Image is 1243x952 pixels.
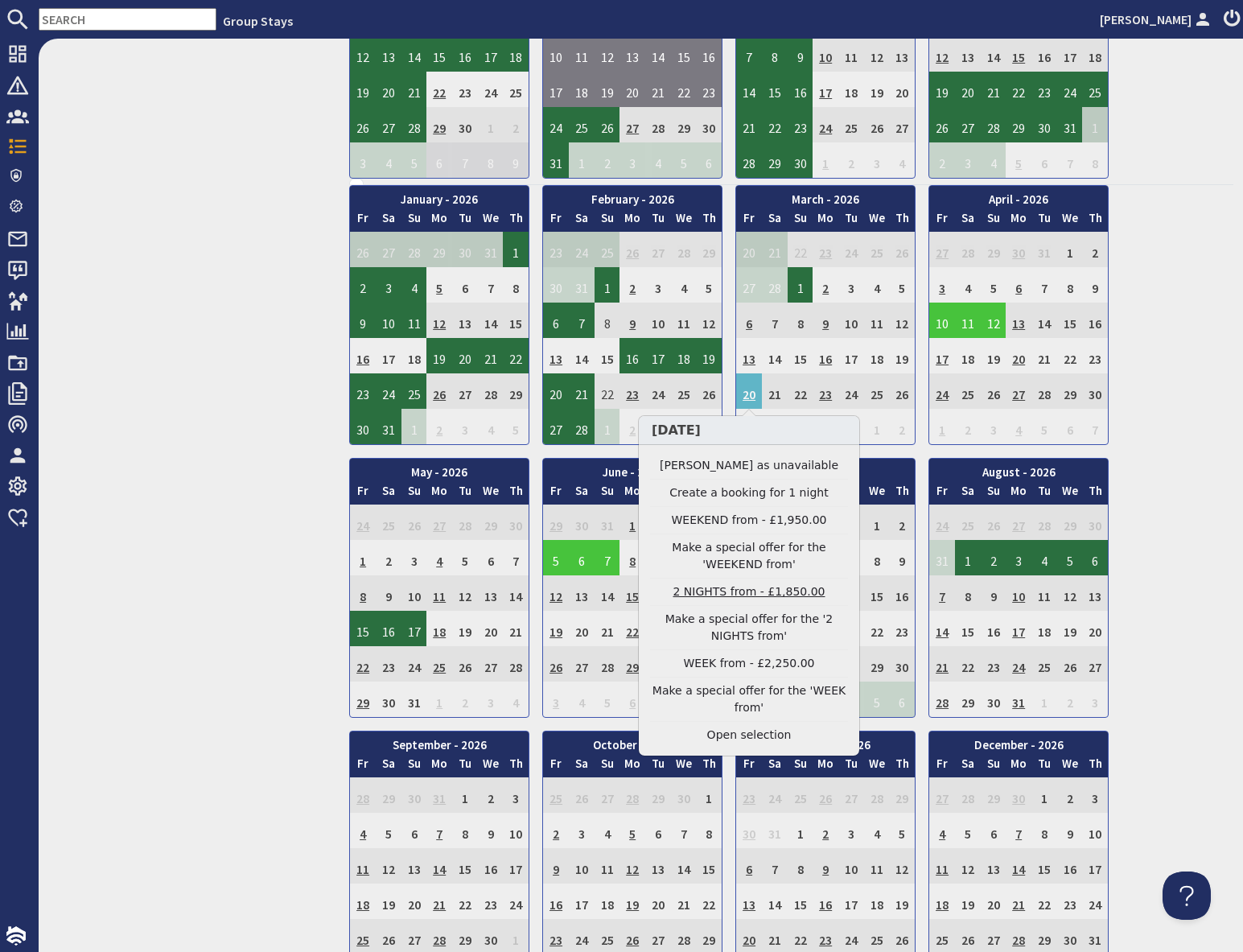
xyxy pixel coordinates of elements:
[1031,72,1057,107] td: 23
[889,209,915,233] th: Th
[955,338,981,373] td: 18
[401,303,427,338] td: 11
[864,72,890,107] td: 19
[401,267,427,303] td: 4
[619,267,645,303] td: 2
[376,36,401,72] td: 13
[569,36,595,72] td: 11
[452,303,478,338] td: 13
[813,209,838,233] th: Mo
[478,267,504,303] td: 7
[1057,232,1083,267] td: 1
[929,107,955,142] td: 26
[595,373,620,409] td: 22
[645,267,671,303] td: 3
[503,338,529,373] td: 22
[929,232,955,267] td: 27
[788,373,813,409] td: 22
[929,338,955,373] td: 17
[813,36,838,72] td: 10
[543,36,569,72] td: 10
[1057,72,1083,107] td: 24
[543,373,569,409] td: 20
[350,267,376,303] td: 2
[1031,338,1057,373] td: 21
[401,142,427,178] td: 5
[645,338,671,373] td: 17
[350,36,376,72] td: 12
[736,107,762,142] td: 21
[645,209,671,233] th: Tu
[645,373,671,409] td: 24
[736,267,762,303] td: 27
[788,142,813,178] td: 30
[1057,209,1083,233] th: We
[376,267,401,303] td: 3
[478,36,504,72] td: 17
[1006,209,1031,233] th: Mo
[350,232,376,267] td: 26
[595,209,620,233] th: Su
[671,142,697,178] td: 5
[813,107,838,142] td: 24
[671,303,697,338] td: 11
[1082,373,1108,409] td: 30
[569,232,595,267] td: 24
[889,232,915,267] td: 26
[813,373,838,409] td: 23
[1031,107,1057,142] td: 30
[929,186,1108,209] th: April - 2026
[376,209,401,233] th: Sa
[1031,373,1057,409] td: 28
[503,232,529,267] td: 1
[1006,267,1031,303] td: 6
[762,338,788,373] td: 14
[838,107,864,142] td: 25
[650,682,848,716] a: Make a special offer for the 'WEEK from'
[478,142,504,178] td: 8
[401,36,427,72] td: 14
[619,232,645,267] td: 26
[1082,267,1108,303] td: 9
[223,13,293,29] a: Group Stays
[981,267,1006,303] td: 5
[503,36,529,72] td: 18
[452,36,478,72] td: 16
[401,373,427,409] td: 25
[569,142,595,178] td: 1
[543,72,569,107] td: 17
[426,303,452,338] td: 12
[696,303,722,338] td: 12
[478,338,504,373] td: 21
[929,373,955,409] td: 24
[671,373,697,409] td: 25
[889,107,915,142] td: 27
[650,655,848,672] a: WEEK from - £2,250.00
[762,142,788,178] td: 29
[762,209,788,233] th: Sa
[889,303,915,338] td: 12
[401,232,427,267] td: 28
[838,267,864,303] td: 3
[350,409,376,444] td: 30
[376,338,401,373] td: 17
[838,142,864,178] td: 2
[864,373,890,409] td: 25
[376,232,401,267] td: 27
[426,373,452,409] td: 26
[955,107,981,142] td: 27
[762,303,788,338] td: 7
[736,303,762,338] td: 6
[1006,338,1031,373] td: 20
[889,373,915,409] td: 26
[452,107,478,142] td: 30
[762,72,788,107] td: 15
[569,107,595,142] td: 25
[543,267,569,303] td: 30
[813,72,838,107] td: 17
[671,338,697,373] td: 18
[543,303,569,338] td: 6
[350,209,376,233] th: Fr
[645,142,671,178] td: 4
[595,267,620,303] td: 1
